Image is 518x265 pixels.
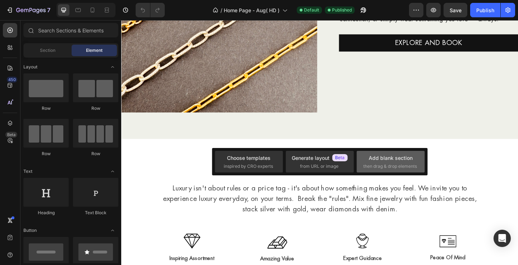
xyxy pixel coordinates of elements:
button: <p>EXPLORE AND BOOK</p> [237,15,432,34]
span: Layout [23,64,37,70]
div: Heading [23,210,69,216]
button: Publish [470,3,500,17]
span: Element [86,47,103,54]
span: Text [23,168,32,175]
span: inspired by CRO experts [224,163,273,170]
div: Undo/Redo [136,3,165,17]
span: / [221,6,222,14]
p: Expert Guidance [222,255,302,264]
button: Save [444,3,467,17]
p: Amazing Value [129,255,209,264]
div: Row [23,105,69,112]
span: Home Page - Aug( HD ) [224,6,280,14]
p: Peace Of Mind [315,254,395,262]
span: Toggle open [107,225,118,236]
div: Row [23,151,69,157]
p: EXPLORE AND BOOK [297,20,371,30]
span: Button [23,227,37,234]
div: Choose templates [227,154,271,162]
div: Text Block [73,210,118,216]
button: 7 [3,3,54,17]
span: from URL or image [300,163,338,170]
span: Toggle open [107,166,118,177]
span: Section [40,47,55,54]
span: Published [332,7,352,13]
div: Generate layout [292,154,348,162]
div: Beta [5,132,17,138]
p: Luxury isn't about rules or a price tag - it's about how something makes you feel. We invite you ... [37,178,395,212]
h2: Luxury Pieces for Every Moment [36,155,396,165]
iframe: Design area [121,20,518,265]
span: Save [450,7,462,13]
div: Row [73,105,118,112]
p: Inspiring Assortment [37,255,117,264]
img: Alt Image [159,235,181,248]
div: Open Intercom Messenger [494,230,511,247]
span: Toggle open [107,61,118,73]
input: Search Sections & Elements [23,23,118,37]
img: Alt Image [68,232,86,248]
p: 7 [47,6,50,14]
span: Default [304,7,319,13]
span: then drag & drop elements [363,163,417,170]
div: 450 [7,77,17,82]
div: Publish [476,6,494,14]
img: Alt Image [255,232,269,248]
div: Add blank section [369,154,413,162]
img: Alt Image [346,234,364,247]
div: Row [73,151,118,157]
